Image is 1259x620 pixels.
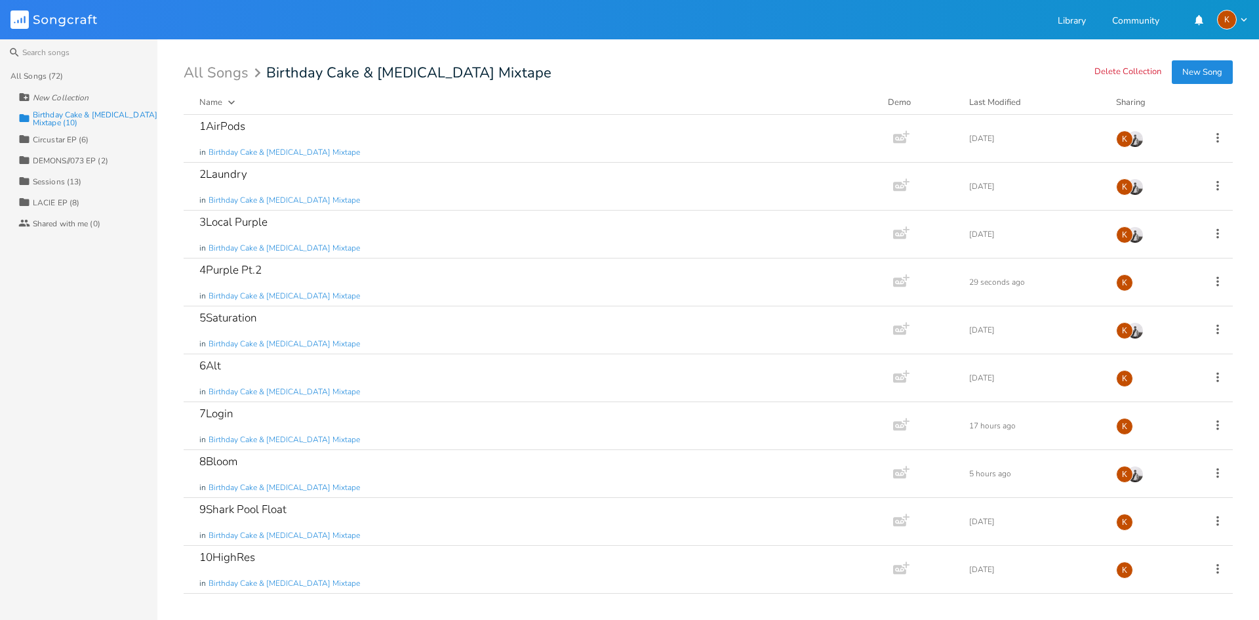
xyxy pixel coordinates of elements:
img: Costa Tzoytzoyrakos [1127,322,1144,339]
span: in [199,339,206,350]
button: Name [199,96,872,109]
div: 1AirPods [199,121,245,132]
div: Kat [1116,322,1133,339]
div: [DATE] [969,230,1100,238]
div: [DATE] [969,182,1100,190]
button: Delete Collection [1094,67,1161,78]
div: All Songs (72) [10,72,63,80]
div: Kat [1217,10,1237,30]
div: [DATE] [969,518,1100,526]
div: Kat [1116,274,1133,291]
span: in [199,386,206,398]
div: 7Login [199,408,233,419]
div: [DATE] [969,566,1100,573]
button: Last Modified [969,96,1100,109]
div: 2Laundry [199,169,247,180]
div: 5 hours ago [969,470,1100,478]
div: New Collection [33,94,89,102]
div: Circustar EP (6) [33,136,89,144]
div: Kat [1116,131,1133,148]
span: in [199,530,206,541]
div: Sessions (13) [33,178,81,186]
div: Birthday Cake & [MEDICAL_DATA] Mixtape (10) [33,111,157,127]
div: DEMONS//073 EP (2) [33,157,108,165]
div: Kat [1116,418,1133,435]
span: Birthday Cake & [MEDICAL_DATA] Mixtape [209,339,360,350]
img: Costa Tzoytzoyrakos [1127,131,1144,148]
span: Birthday Cake & [MEDICAL_DATA] Mixtape [209,147,360,158]
div: Sharing [1116,96,1195,109]
div: Kat [1116,466,1133,483]
div: Name [199,96,222,108]
div: LACIE EP (8) [33,199,79,207]
span: Birthday Cake & [MEDICAL_DATA] Mixtape [209,434,360,445]
div: Last Modified [969,96,1021,108]
div: 5Saturation [199,312,257,323]
img: Costa Tzoytzoyrakos [1127,178,1144,196]
span: Birthday Cake & [MEDICAL_DATA] Mixtape [209,482,360,493]
div: Kat [1116,178,1133,196]
div: [DATE] [969,326,1100,334]
span: in [199,147,206,158]
div: 9Shark Pool Float [199,504,287,515]
div: All Songs [184,67,265,79]
div: 8Bloom [199,456,237,467]
span: Birthday Cake & [MEDICAL_DATA] Mixtape [209,291,360,302]
div: 4Purple Pt.2 [199,264,262,276]
div: [DATE] [969,134,1100,142]
div: 3Local Purple [199,217,268,228]
span: in [199,434,206,445]
span: Birthday Cake & [MEDICAL_DATA] Mixtape [266,66,551,80]
div: 10HighRes [199,552,255,563]
img: Costa Tzoytzoyrakos [1127,466,1144,483]
div: 6Alt [199,360,221,371]
span: in [199,578,206,589]
div: 17 hours ago [969,422,1100,430]
span: in [199,291,206,302]
div: 29 seconds ago [969,278,1100,286]
div: Kat [1116,514,1133,531]
a: Library [1058,16,1086,28]
span: in [199,195,206,206]
button: K [1217,10,1249,30]
div: Kat [1116,226,1133,243]
span: Birthday Cake & [MEDICAL_DATA] Mixtape [209,530,360,541]
span: Birthday Cake & [MEDICAL_DATA] Mixtape [209,195,360,206]
div: [DATE] [969,374,1100,382]
div: Shared with me (0) [33,220,100,228]
div: Kat [1116,562,1133,579]
span: Birthday Cake & [MEDICAL_DATA] Mixtape [209,243,360,254]
span: in [199,243,206,254]
button: New Song [1172,60,1233,84]
span: in [199,482,206,493]
span: Birthday Cake & [MEDICAL_DATA] Mixtape [209,578,360,589]
div: Kat [1116,370,1133,387]
img: Costa Tzoytzoyrakos [1127,226,1144,243]
a: Community [1112,16,1159,28]
div: Demo [888,96,953,109]
span: Birthday Cake & [MEDICAL_DATA] Mixtape [209,386,360,398]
